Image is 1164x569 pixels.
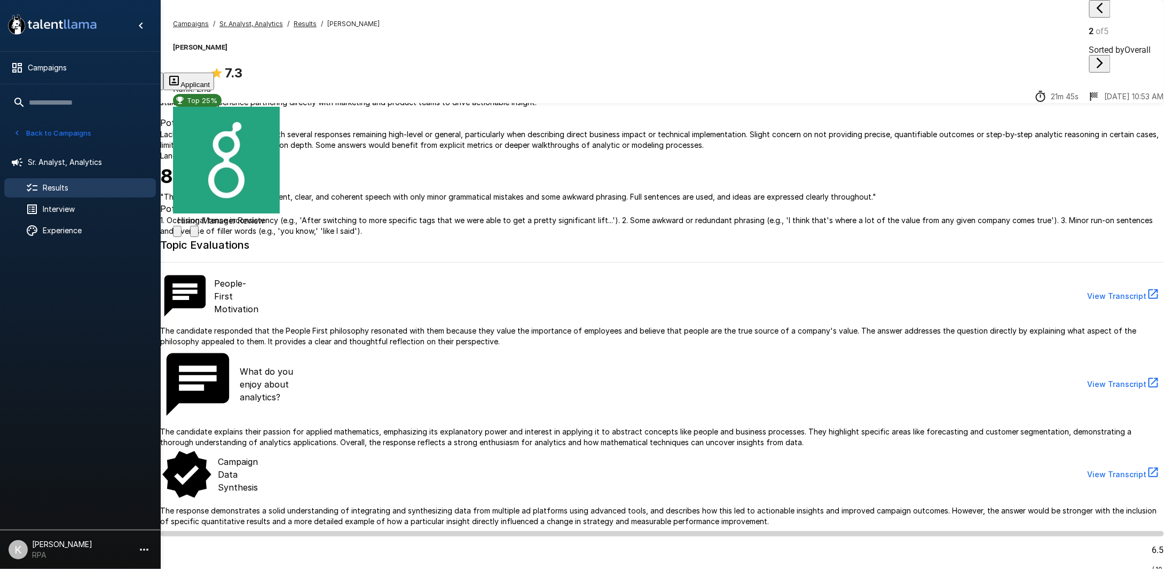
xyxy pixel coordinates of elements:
button: View Transcript [1083,373,1164,397]
button: View Transcript [1083,463,1164,486]
b: [PERSON_NAME] [173,43,227,51]
p: Lacks detail in some examples, with several responses remaining high-level or general, particular... [160,129,1164,151]
div: View profile in Greenhouse [173,107,280,226]
p: " The candidate demonstrates fluent, clear, and coherent speech with only minor grammatical mista... [160,192,1164,202]
u: Campaigns [173,20,209,28]
p: 21m 45s [1051,91,1079,102]
p: Campaign Data Synthesis [218,455,270,494]
span: of 5 [1096,26,1109,36]
u: Sr. Analyst, Analytics [219,20,283,28]
p: What do you enjoy about analytics? [240,365,313,404]
h6: Topic Evaluations [160,236,1164,254]
span: [PERSON_NAME] [327,19,380,29]
b: 2 [1089,26,1094,36]
button: Change Stage [190,226,199,237]
p: Potential Concerns [160,202,1164,215]
p: The response demonstrates a solid understanding of integrating and synthesizing data from multipl... [160,505,1164,527]
span: Sorted by Overall [1089,45,1151,55]
span: Hiring Manager Review [173,216,269,226]
button: View Transcript [1083,284,1164,308]
p: Potential Concerns [160,116,1164,129]
p: 6.5 [1152,545,1164,555]
b: 7.3 [225,65,243,81]
button: Archive Applicant [173,226,182,237]
u: Results [294,20,317,28]
p: The candidate responded that the People First philosophy resonated with them because they value t... [160,326,1164,347]
p: People-First Motivation [214,277,262,315]
div: The date and time when the interview was completed [1088,90,1164,103]
p: [DATE] 10:53 AM [1105,91,1164,102]
img: greenhouse_logo.jpeg [173,107,280,214]
p: 1. Occasional tense inconsistency (e.g., 'After switching to more specific tags that we were able... [160,215,1164,236]
h6: 8.0 [160,161,1164,192]
span: / [321,19,323,29]
div: The time between starting and completing the interview [1034,90,1079,103]
p: Language [160,151,1164,161]
p: The candidate explains their passion for applied mathematics, emphasizing its explanatory power a... [160,426,1164,448]
span: / [287,19,289,29]
button: Applicant [163,73,214,90]
span: / [213,19,215,29]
